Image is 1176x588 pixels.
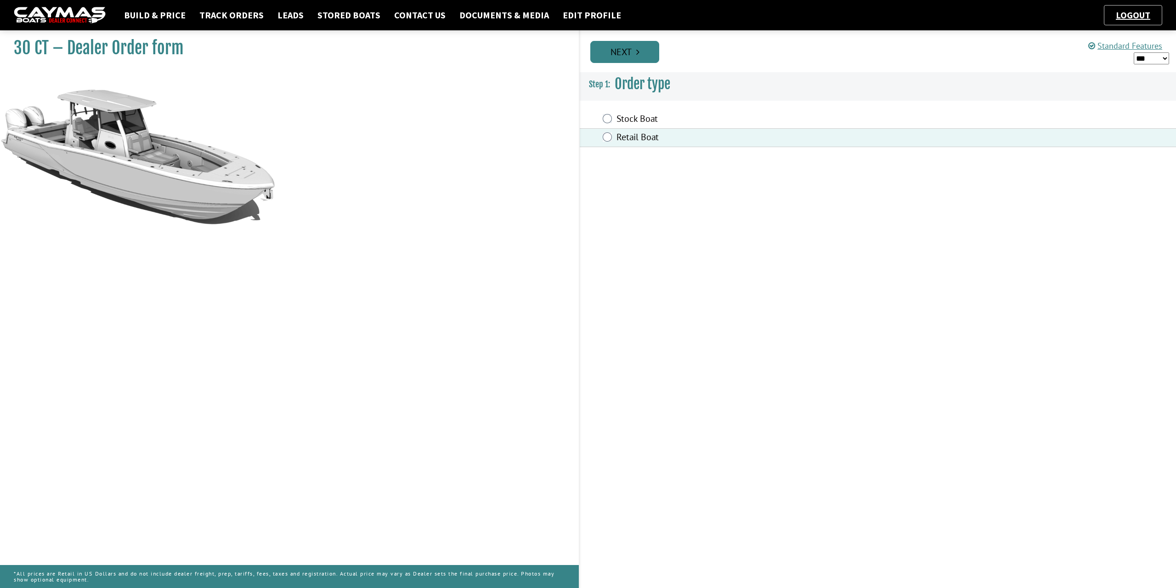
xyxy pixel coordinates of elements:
a: Contact Us [390,9,450,21]
img: caymas-dealer-connect-2ed40d3bc7270c1d8d7ffb4b79bf05adc795679939227970def78ec6f6c03838.gif [14,7,106,24]
a: Stored Boats [313,9,385,21]
a: Logout [1111,9,1155,21]
label: Stock Boat [616,113,952,126]
a: Standard Features [1088,40,1162,51]
a: Build & Price [119,9,190,21]
label: Retail Boat [616,131,952,145]
a: Track Orders [195,9,268,21]
a: Documents & Media [455,9,554,21]
a: Edit Profile [558,9,626,21]
h3: Order type [580,67,1176,101]
h1: 30 CT – Dealer Order form [14,38,556,58]
ul: Pagination [588,40,1176,63]
a: Next [590,41,659,63]
p: *All prices are Retail in US Dollars and do not include dealer freight, prep, tariffs, fees, taxe... [14,566,565,587]
a: Leads [273,9,308,21]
